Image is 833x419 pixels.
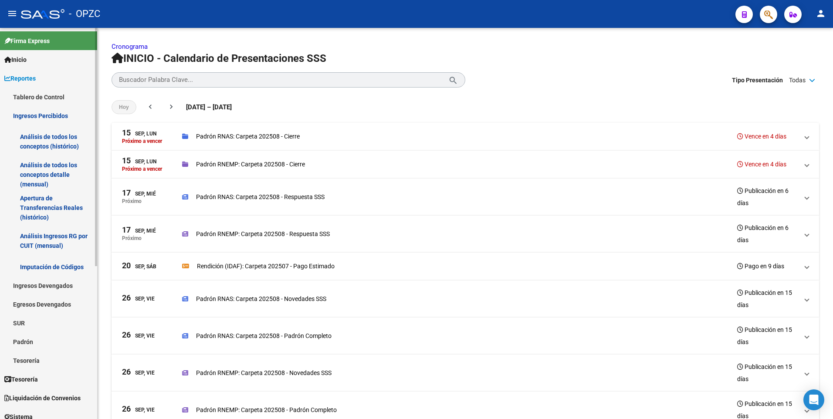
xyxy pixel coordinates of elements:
[112,100,136,114] button: Hoy
[122,166,162,172] p: Próximo a vencer
[122,189,131,197] span: 17
[737,361,798,385] h3: Publicación en 15 días
[196,229,330,239] p: Padrón RNEMP: Carpeta 202508 - Respuesta SSS
[4,375,38,384] span: Tesorería
[737,324,798,348] h3: Publicación en 15 días
[122,331,155,340] div: Sep, Vie
[122,294,131,302] span: 26
[789,75,806,85] span: Todas
[112,253,819,280] mat-expansion-panel-header: 20Sep, SábRendición (IDAF): Carpeta 202507 - Pago EstimadoPago en 9 días
[122,138,162,144] p: Próximo a vencer
[112,355,819,392] mat-expansion-panel-header: 26Sep, ViePadrón RNEMP: Carpeta 202508 - Novedades SSSPublicación en 15 días
[196,331,332,341] p: Padrón RNAS: Carpeta 202508 - Padrón Completo
[146,102,155,111] mat-icon: chevron_left
[112,151,819,179] mat-expansion-panel-header: 15Sep, LunPróximo a vencerPadrón RNEMP: Carpeta 202508 - CierreVence en 4 días
[167,102,176,111] mat-icon: chevron_right
[112,52,326,64] span: INICIO - Calendario de Presentaciones SSS
[737,260,784,272] h3: Pago en 9 días
[122,129,156,138] div: Sep, Lun
[196,192,325,202] p: Padrón RNAS: Carpeta 202508 - Respuesta SSS
[69,4,100,24] span: - OPZC
[196,405,337,415] p: Padrón RNEMP: Carpeta 202508 - Padrón Completo
[122,189,156,198] div: Sep, Mié
[4,74,36,83] span: Reportes
[7,8,17,19] mat-icon: menu
[186,102,232,112] span: [DATE] – [DATE]
[737,287,798,311] h3: Publicación en 15 días
[4,36,50,46] span: Firma Express
[737,158,786,170] h3: Vence en 4 días
[112,123,819,151] mat-expansion-panel-header: 15Sep, LunPróximo a vencerPadrón RNAS: Carpeta 202508 - CierreVence en 4 días
[122,226,156,235] div: Sep, Mié
[122,226,131,234] span: 17
[122,405,131,413] span: 26
[737,185,798,209] h3: Publicación en 6 días
[196,294,326,304] p: Padrón RNAS: Carpeta 202508 - Novedades SSS
[112,43,148,51] a: Cronograma
[122,198,142,204] p: Próximo
[196,368,332,378] p: Padrón RNEMP: Carpeta 202508 - Novedades SSS
[112,216,819,253] mat-expansion-panel-header: 17Sep, MiéPróximoPadrón RNEMP: Carpeta 202508 - Respuesta SSSPublicación en 6 días
[122,235,142,241] p: Próximo
[196,132,300,141] p: Padrón RNAS: Carpeta 202508 - Cierre
[196,159,305,169] p: Padrón RNEMP: Carpeta 202508 - Cierre
[4,393,81,403] span: Liquidación de Convenios
[197,261,335,271] p: Rendición (IDAF): Carpeta 202507 - Pago Estimado
[122,294,155,303] div: Sep, Vie
[122,129,131,137] span: 15
[122,368,131,376] span: 26
[122,262,156,271] div: Sep, Sáb
[803,389,824,410] div: Open Intercom Messenger
[448,74,458,85] mat-icon: search
[122,262,131,270] span: 20
[122,331,131,339] span: 26
[112,280,819,318] mat-expansion-panel-header: 26Sep, ViePadrón RNAS: Carpeta 202508 - Novedades SSSPublicación en 15 días
[122,405,155,414] div: Sep, Vie
[122,368,155,377] div: Sep, Vie
[737,222,798,246] h3: Publicación en 6 días
[122,157,156,166] div: Sep, Lun
[737,130,786,142] h3: Vence en 4 días
[4,55,27,64] span: Inicio
[816,8,826,19] mat-icon: person
[732,75,783,85] span: Tipo Presentación
[112,318,819,355] mat-expansion-panel-header: 26Sep, ViePadrón RNAS: Carpeta 202508 - Padrón CompletoPublicación en 15 días
[112,179,819,216] mat-expansion-panel-header: 17Sep, MiéPróximoPadrón RNAS: Carpeta 202508 - Respuesta SSSPublicación en 6 días
[122,157,131,165] span: 15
